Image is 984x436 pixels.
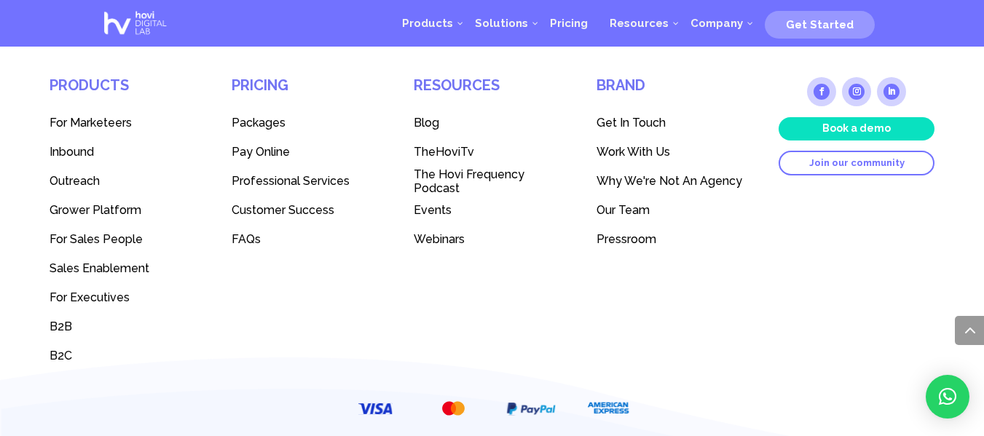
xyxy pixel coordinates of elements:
[414,167,524,195] span: The Hovi Frequency Podcast
[50,320,72,333] span: B2B
[597,174,742,188] span: Why We're Not An Agency
[50,167,205,196] a: Outreach
[597,77,752,108] h4: Brand
[50,116,132,130] span: For Marketeers
[786,18,854,31] span: Get Started
[232,116,286,130] span: Packages
[50,196,205,225] a: Grower Platform
[414,138,570,167] a: TheHoviTv
[414,167,570,196] a: The Hovi Frequency Podcast
[50,312,205,341] a: B2B
[232,225,387,254] a: FAQs
[597,108,752,138] a: Get In Touch
[610,17,669,30] span: Resources
[586,396,631,420] img: American Express
[464,1,539,45] a: Solutions
[414,232,465,246] span: Webinars
[50,108,205,138] a: For Marketeers
[842,77,871,106] a: Follow on Instagram
[50,283,205,312] a: For Executives
[50,341,205,370] a: B2C
[690,17,743,30] span: Company
[597,196,752,225] a: Our Team
[402,17,453,30] span: Products
[50,225,205,254] a: For Sales People
[597,232,656,246] span: Pressroom
[50,203,141,217] span: Grower Platform
[779,151,934,175] a: Join our community
[232,77,387,108] h4: Pricing
[597,167,752,196] a: Why We're Not An Agency
[414,116,439,130] span: Blog
[232,167,387,196] a: Professional Services
[232,174,350,188] span: Professional Services
[475,17,528,30] span: Solutions
[765,12,875,34] a: Get Started
[414,145,474,159] span: TheHoviTv
[50,174,100,188] span: Outreach
[506,403,556,416] img: PayPal
[50,349,72,362] span: B2C
[358,403,393,415] img: VISA
[50,254,205,283] a: Sales Enablement
[597,225,752,254] a: Pressroom
[438,397,468,419] img: MasterCard
[414,108,570,138] a: Blog
[50,261,149,275] span: Sales Enablement
[232,203,334,217] span: Customer Success
[597,145,670,159] span: Work With Us
[232,145,290,159] span: Pay Online
[597,203,650,217] span: Our Team
[550,17,588,30] span: Pricing
[232,232,261,246] span: FAQs
[50,232,143,246] span: For Sales People
[414,203,452,217] span: Events
[680,1,754,45] a: Company
[50,290,130,304] span: For Executives
[232,138,387,167] a: Pay Online
[50,138,205,167] a: Inbound
[232,196,387,225] a: Customer Success
[414,225,570,254] a: Webinars
[597,138,752,167] a: Work With Us
[414,196,570,225] a: Events
[807,77,836,106] a: Follow on Facebook
[50,145,94,159] span: Inbound
[539,1,599,45] a: Pricing
[414,77,570,108] h4: Resources
[50,77,205,108] h4: Products
[779,117,934,140] a: Book a demo
[597,116,666,130] span: Get In Touch
[877,77,906,106] a: Follow on LinkedIn
[391,1,464,45] a: Products
[232,108,387,138] a: Packages
[599,1,680,45] a: Resources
